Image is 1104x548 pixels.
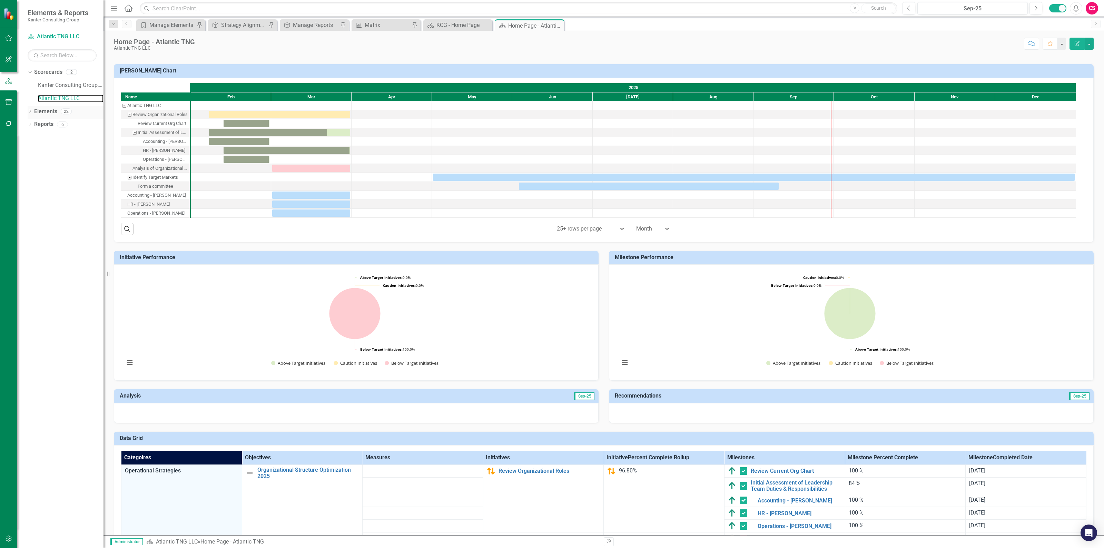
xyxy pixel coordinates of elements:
[121,119,190,128] div: Review Current Org Chart
[224,147,350,154] div: Task: Start date: 2025-02-12 End date: 2025-03-31
[849,522,962,530] div: 100 %
[121,209,190,218] div: Task: Start date: 2025-03-01 End date: 2025-03-31
[519,183,779,190] div: Task: Start date: 2025-06-03 End date: 2025-09-10
[724,532,845,545] td: Double-Click to Edit Right Click for Context Menu
[143,137,188,146] div: Accounting - [PERSON_NAME]
[272,209,350,217] div: Task: Start date: 2025-03-01 End date: 2025-03-31
[845,507,966,520] td: Double-Click to Edit
[861,3,896,13] button: Search
[845,520,966,532] td: Double-Click to Edit
[272,192,350,199] div: Task: Start date: 2025-03-01 End date: 2025-03-31
[835,360,872,366] text: Caution Initiatives
[121,128,190,137] div: Task: Start date: 2025-02-07 End date: 2025-03-31
[758,498,841,504] a: Accounting - [PERSON_NAME]
[209,111,350,118] div: Task: Start date: 2025-02-07 End date: 2025-03-31
[849,496,962,504] div: 100 %
[121,200,190,209] div: Task: Start date: 2025-03-01 End date: 2025-03-31
[61,108,72,114] div: 22
[121,164,190,173] div: Task: Start date: 2025-03-01 End date: 2025-03-31
[127,209,185,218] div: Operations - [PERSON_NAME]
[120,435,1090,441] h3: Data Grid
[724,520,845,532] td: Double-Click to Edit Right Click for Context Menu
[849,535,962,542] div: 0 %
[829,360,872,366] button: Show Caution Initiatives
[436,21,491,29] div: KCG - Home Page
[127,200,170,209] div: HR - [PERSON_NAME]
[966,494,1086,507] td: Double-Click to Edit
[751,468,841,474] a: Review Current Org Chart
[385,360,439,366] button: Show Below Target Initiatives
[849,467,962,475] div: 100 %
[574,392,594,400] span: Sep-25
[966,478,1086,494] td: Double-Click to Edit
[508,21,562,30] div: Home Page - Atlantic TNG
[121,146,190,155] div: HR - Kevin Blake
[969,467,985,474] span: [DATE]
[499,468,600,474] a: Review Organizational Roles
[121,92,190,101] div: Name
[969,522,985,529] span: [DATE]
[855,347,898,352] tspan: Above Target Initiatives:
[616,270,1084,373] svg: Interactive chart
[66,69,77,75] div: 2
[728,535,736,543] img: No Information
[121,191,190,200] div: Accounting - Lia Ditcher
[114,38,195,46] div: Home Page - Atlantic TNG
[191,83,1076,92] div: 2025
[728,482,736,490] img: Above Target
[191,92,271,101] div: Feb
[127,191,186,200] div: Accounting - [PERSON_NAME]
[432,92,512,101] div: May
[209,138,269,145] div: Task: Start date: 2025-02-07 End date: 2025-02-28
[966,520,1086,532] td: Double-Click to Edit
[38,81,103,89] a: Kanter Consulting Group, CPAs & Advisors
[121,155,190,164] div: Operations - Diana Gisson
[966,532,1086,545] td: Double-Click to Edit
[257,467,359,479] a: Organizational Structure Optimization 2025
[758,510,841,517] a: HR - [PERSON_NAME]
[803,275,836,280] tspan: Caution Initiatives:
[121,119,190,128] div: Task: Start date: 2025-02-12 End date: 2025-02-28
[121,110,190,119] div: Review Organizational Roles
[607,467,615,475] img: Caution
[487,467,495,475] img: Caution
[143,146,185,155] div: HR - [PERSON_NAME]
[271,92,352,101] div: Mar
[352,92,432,101] div: Apr
[34,108,57,116] a: Elements
[121,182,190,191] div: Form a committee
[425,21,491,29] a: KCG - Home Page
[360,275,403,280] tspan: Above Target Initiatives:
[966,465,1086,478] td: Double-Click to Edit
[724,494,845,507] td: Double-Click to Edit Right Click for Context Menu
[271,360,326,366] button: Show Above Target Initiatives
[966,507,1086,520] td: Double-Click to Edit
[824,288,876,339] path: Above Target Initiatives, 5.
[728,509,736,517] img: Above Target
[121,137,190,146] div: Accounting - Lia Ditcher
[209,129,350,136] div: Task: Start date: 2025-02-07 End date: 2025-03-31
[272,200,350,208] div: Task: Start date: 2025-03-01 End date: 2025-03-31
[138,182,173,191] div: Form a committee
[728,496,736,505] img: Above Target
[138,21,195,29] a: Manage Elements
[132,110,188,119] div: Review Organizational Roles
[121,155,190,164] div: Task: Start date: 2025-02-12 End date: 2025-02-28
[969,480,985,487] span: [DATE]
[121,146,190,155] div: Task: Start date: 2025-02-12 End date: 2025-03-31
[121,182,190,191] div: Task: Start date: 2025-06-03 End date: 2025-09-10
[360,275,411,280] text: 0.0%
[121,270,589,373] svg: Interactive chart
[1086,2,1098,14] button: CS
[849,509,962,517] div: 100 %
[834,92,915,101] div: Oct
[512,92,593,101] div: Jun
[995,92,1076,101] div: Dec
[383,283,424,288] text: 0.0%
[728,467,736,475] img: Above Target
[845,478,966,494] td: Double-Click to Edit
[969,535,985,541] span: [DATE]
[1069,392,1090,400] span: Sep-25
[728,522,736,530] img: Above Target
